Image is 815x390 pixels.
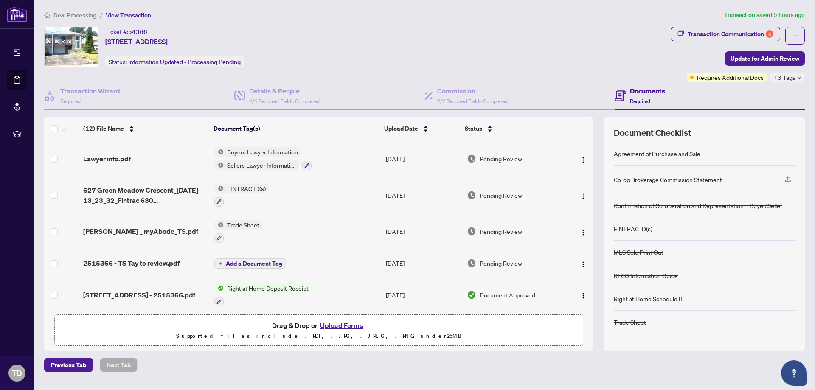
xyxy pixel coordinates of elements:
span: [STREET_ADDRESS] [105,36,168,47]
div: Co-op Brokerage Commission Statement [614,175,722,184]
button: Logo [576,256,590,270]
div: Agreement of Purchase and Sale [614,149,700,158]
span: Pending Review [480,258,522,268]
span: Requires Additional Docs [697,73,764,82]
span: [STREET_ADDRESS] - 2515366.pdf [83,290,195,300]
div: Status: [105,56,244,67]
span: 2/2 Required Fields Completed [437,98,508,104]
li: / [100,10,102,20]
p: Supported files include .PDF, .JPG, .JPEG, .PNG under 25 MB [60,331,578,341]
button: Upload Forms [318,320,365,331]
img: logo [7,6,27,22]
img: Status Icon [214,283,224,293]
h4: Transaction Wizard [60,86,120,96]
span: Trade Sheet [224,220,263,230]
span: 627 Green Meadow Crescent_[DATE] 13_23_32_Fintrac 630 [PERSON_NAME].pdf [83,185,208,205]
img: IMG-W12336226_1.jpg [45,27,98,67]
span: Upload Date [384,124,418,133]
th: Status [461,117,562,140]
td: [DATE] [382,140,464,177]
h4: Documents [630,86,665,96]
img: Document Status [467,191,476,200]
div: RECO Information Guide [614,271,678,280]
div: Right at Home Schedule B [614,294,683,303]
span: View Transaction [106,11,151,19]
span: Document Approved [480,290,535,300]
th: Document Tag(s) [210,117,380,140]
span: Buyers Lawyer Information [224,147,301,157]
td: [DATE] [382,177,464,213]
span: Pending Review [480,154,522,163]
div: 5 [766,30,773,38]
img: Logo [580,292,587,299]
span: Pending Review [480,227,522,236]
span: Required [630,98,650,104]
div: Confirmation of Co-operation and Representation—Buyer/Seller [614,201,782,210]
img: Status Icon [214,220,224,230]
span: Right at Home Deposit Receipt [224,283,312,293]
span: Pending Review [480,191,522,200]
button: Status IconFINTRAC ID(s) [214,184,269,207]
span: Required [60,98,81,104]
button: Status IconTrade Sheet [214,220,263,243]
span: 4/4 Required Fields Completed [249,98,320,104]
span: 54366 [128,28,147,36]
button: Add a Document Tag [214,258,286,269]
img: Document Status [467,258,476,268]
span: Status [465,124,482,133]
span: Document Checklist [614,127,691,139]
span: Deal Processing [53,11,96,19]
span: Drag & Drop orUpload FormsSupported files include .PDF, .JPG, .JPEG, .PNG under25MB [55,315,583,346]
button: Logo [576,188,590,202]
span: FINTRAC ID(s) [224,184,269,193]
span: [PERSON_NAME] _ myAbode_TS.pdf [83,226,198,236]
button: Status IconBuyers Lawyer InformationStatus IconSellers Lawyer Information [214,147,312,170]
button: Logo [576,224,590,238]
span: down [797,76,801,80]
div: FINTRAC ID(s) [614,224,652,233]
span: Update for Admin Review [731,52,799,65]
span: Information Updated - Processing Pending [128,58,241,66]
span: ellipsis [792,33,798,39]
td: [DATE] [382,250,464,277]
button: Open asap [781,360,807,386]
img: Document Status [467,227,476,236]
td: [DATE] [382,277,464,313]
th: Upload Date [381,117,461,140]
span: home [44,12,50,18]
img: Logo [580,261,587,268]
span: 2515366 - TS Tay to review.pdf [83,258,180,268]
div: Transaction Communication [688,27,773,41]
td: [DATE] [382,213,464,250]
img: Status Icon [214,147,224,157]
button: Logo [576,152,590,166]
h4: Commission [437,86,508,96]
h4: Details & People [249,86,320,96]
img: Document Status [467,290,476,300]
button: Logo [576,288,590,302]
button: Transaction Communication5 [671,27,780,41]
th: (12) File Name [80,117,211,140]
img: Logo [580,157,587,163]
img: Logo [580,193,587,199]
span: (12) File Name [83,124,124,133]
span: +3 Tags [774,73,795,82]
div: MLS Sold Print Out [614,247,663,257]
span: Add a Document Tag [226,261,282,267]
img: Logo [580,229,587,236]
button: Status IconRight at Home Deposit Receipt [214,283,312,306]
span: Lawyer info.pdf [83,154,131,164]
span: plus [218,261,222,266]
span: Sellers Lawyer Information [224,160,299,170]
button: Next Tab [100,358,138,372]
button: Update for Admin Review [725,51,805,66]
img: Status Icon [214,184,224,193]
button: Previous Tab [44,358,93,372]
span: Previous Tab [51,358,86,372]
div: Trade Sheet [614,317,646,327]
div: Ticket #: [105,27,147,36]
article: Transaction saved 5 hours ago [724,10,805,20]
img: Document Status [467,154,476,163]
span: TD [12,367,22,379]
